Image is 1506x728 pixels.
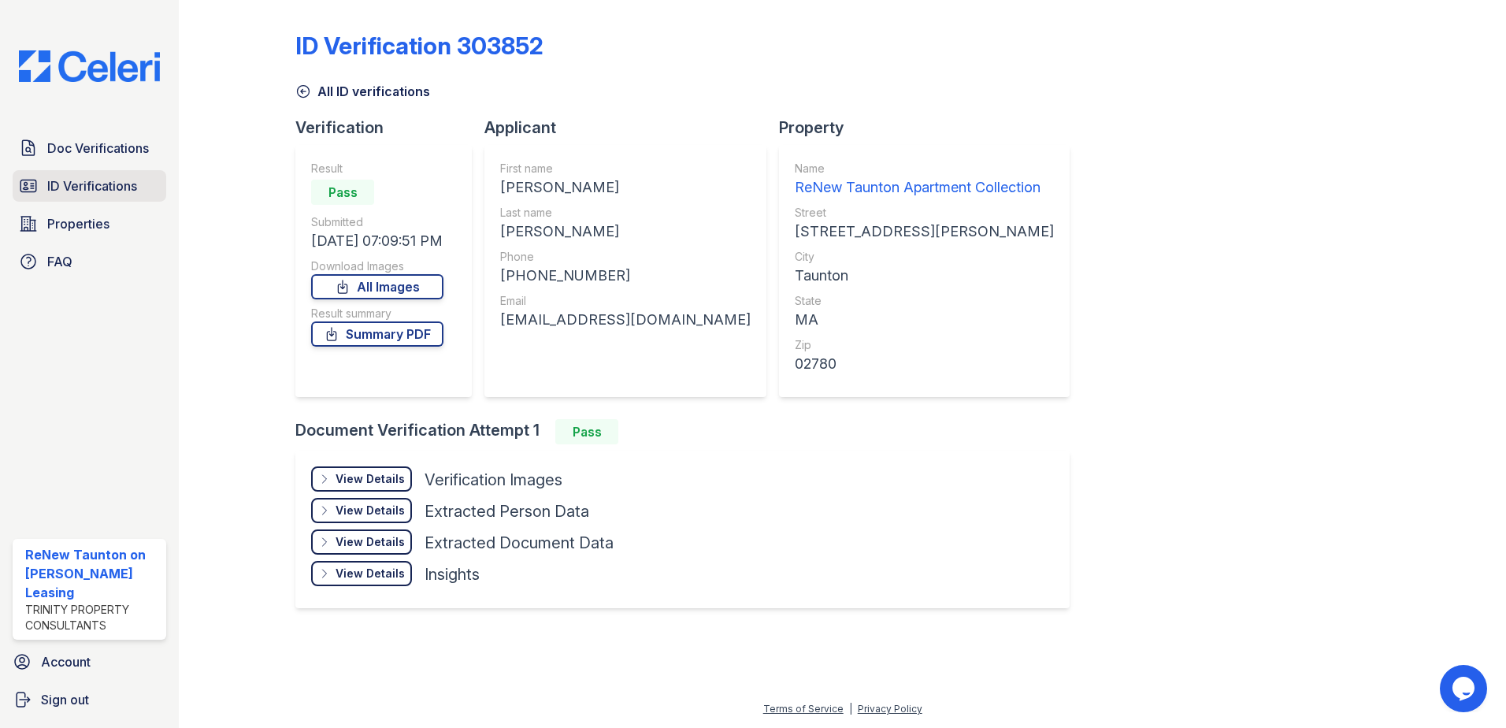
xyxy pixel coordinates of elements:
div: View Details [336,566,405,581]
a: All ID verifications [295,82,430,101]
a: Properties [13,208,166,240]
div: Last name [500,205,751,221]
a: ID Verifications [13,170,166,202]
div: Street [795,205,1054,221]
div: Submitted [311,214,443,230]
div: Extracted Document Data [425,532,614,554]
div: MA [795,309,1054,331]
div: City [795,249,1054,265]
div: ReNew Taunton on [PERSON_NAME] Leasing [25,545,160,602]
div: Pass [311,180,374,205]
div: Verification Images [425,469,562,491]
div: View Details [336,471,405,487]
div: Applicant [484,117,779,139]
div: Trinity Property Consultants [25,602,160,633]
div: View Details [336,503,405,518]
span: Properties [47,214,109,233]
a: Privacy Policy [858,703,922,715]
img: CE_Logo_Blue-a8612792a0a2168367f1c8372b55b34899dd931a85d93a1a3d3e32e68fde9ad4.png [6,50,172,82]
div: Taunton [795,265,1054,287]
a: Summary PDF [311,321,443,347]
div: Download Images [311,258,443,274]
iframe: chat widget [1440,665,1490,712]
div: State [795,293,1054,309]
div: View Details [336,534,405,550]
div: [DATE] 07:09:51 PM [311,230,443,252]
div: Insights [425,563,480,585]
div: Phone [500,249,751,265]
a: FAQ [13,246,166,277]
span: Sign out [41,690,89,709]
a: Sign out [6,684,172,715]
div: [PHONE_NUMBER] [500,265,751,287]
div: Document Verification Attempt 1 [295,419,1082,444]
div: Extracted Person Data [425,500,589,522]
a: Terms of Service [763,703,844,715]
div: 02780 [795,353,1054,375]
span: ID Verifications [47,176,137,195]
a: Doc Verifications [13,132,166,164]
div: [STREET_ADDRESS][PERSON_NAME] [795,221,1054,243]
div: [PERSON_NAME] [500,176,751,199]
a: Account [6,646,172,678]
div: Result [311,161,443,176]
div: [EMAIL_ADDRESS][DOMAIN_NAME] [500,309,751,331]
div: [PERSON_NAME] [500,221,751,243]
div: | [849,703,852,715]
span: Doc Verifications [47,139,149,158]
div: ReNew Taunton Apartment Collection [795,176,1054,199]
div: Property [779,117,1082,139]
div: Name [795,161,1054,176]
div: ID Verification 303852 [295,32,543,60]
div: Result summary [311,306,443,321]
div: Email [500,293,751,309]
a: All Images [311,274,443,299]
span: Account [41,652,91,671]
div: First name [500,161,751,176]
div: Verification [295,117,484,139]
div: Zip [795,337,1054,353]
a: Name ReNew Taunton Apartment Collection [795,161,1054,199]
div: Pass [555,419,618,444]
span: FAQ [47,252,72,271]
